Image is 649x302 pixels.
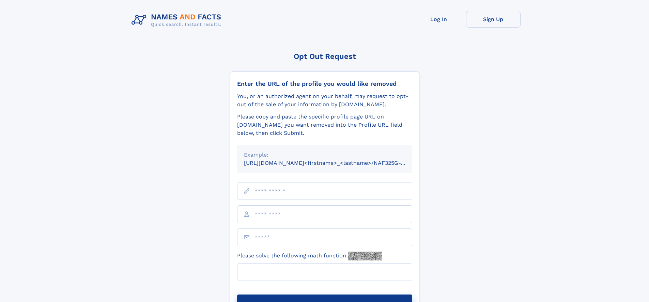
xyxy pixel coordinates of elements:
[412,11,466,28] a: Log In
[237,252,382,260] label: Please solve the following math function:
[237,80,412,88] div: Enter the URL of the profile you would like removed
[129,11,227,29] img: Logo Names and Facts
[237,92,412,109] div: You, or an authorized agent on your behalf, may request to opt-out of the sale of your informatio...
[244,151,405,159] div: Example:
[237,113,412,137] div: Please copy and paste the specific profile page URL on [DOMAIN_NAME] you want removed into the Pr...
[230,52,419,61] div: Opt Out Request
[244,160,425,166] small: [URL][DOMAIN_NAME]<firstname>_<lastname>/NAF325G-xxxxxxxx
[466,11,521,28] a: Sign Up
